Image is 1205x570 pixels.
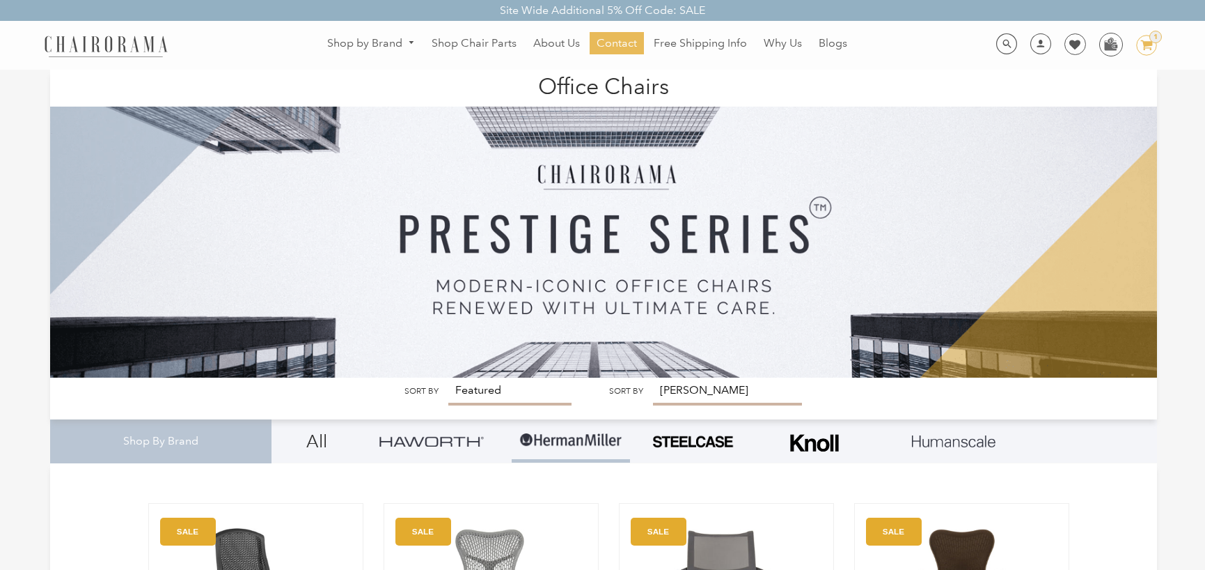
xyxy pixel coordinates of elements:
a: Why Us [757,32,809,54]
text: SALE [647,527,669,536]
img: Group_4be16a4b-c81a-4a6e-a540-764d0a8faf6e.png [379,436,484,447]
img: Office Chairs [50,70,1157,378]
a: Shop by Brand [320,33,422,54]
img: PHOTO-2024-07-09-00-53-10-removebg-preview.png [651,434,734,449]
a: 1 [1126,35,1157,56]
text: SALE [412,527,434,536]
img: WhatsApp_Image_2024-07-12_at_16.23.01.webp [1100,33,1121,54]
span: About Us [533,36,580,51]
a: Contact [590,32,644,54]
label: Sort by [404,386,439,396]
img: Layer_1_1.png [912,436,995,448]
span: Why Us [764,36,802,51]
text: SALE [177,527,198,536]
a: All [282,419,352,463]
img: Group-1.png [519,419,623,461]
div: Shop By Brand [50,419,271,463]
a: Free Shipping Info [647,32,754,54]
img: Frame_4.png [787,425,842,461]
nav: DesktopNavigation [235,32,940,58]
span: Contact [597,36,637,51]
a: About Us [526,32,587,54]
a: Blogs [812,32,854,54]
a: Shop Chair Parts [425,32,523,54]
span: Blogs [819,36,847,51]
div: 1 [1149,31,1162,43]
label: Sort by [609,386,643,396]
h1: Office Chairs [64,70,1143,100]
text: SALE [883,527,904,536]
span: Free Shipping Info [654,36,747,51]
span: Shop Chair Parts [432,36,517,51]
img: chairorama [36,33,175,58]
